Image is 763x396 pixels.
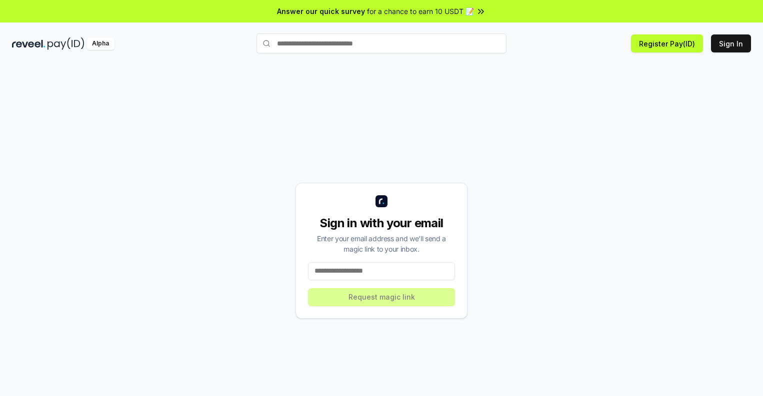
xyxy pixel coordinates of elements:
div: Sign in with your email [308,215,455,231]
button: Sign In [711,34,751,52]
div: Alpha [86,37,114,50]
img: logo_small [375,195,387,207]
img: reveel_dark [12,37,45,50]
img: pay_id [47,37,84,50]
div: Enter your email address and we’ll send a magic link to your inbox. [308,233,455,254]
span: Answer our quick survey [277,6,365,16]
span: for a chance to earn 10 USDT 📝 [367,6,474,16]
button: Register Pay(ID) [631,34,703,52]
